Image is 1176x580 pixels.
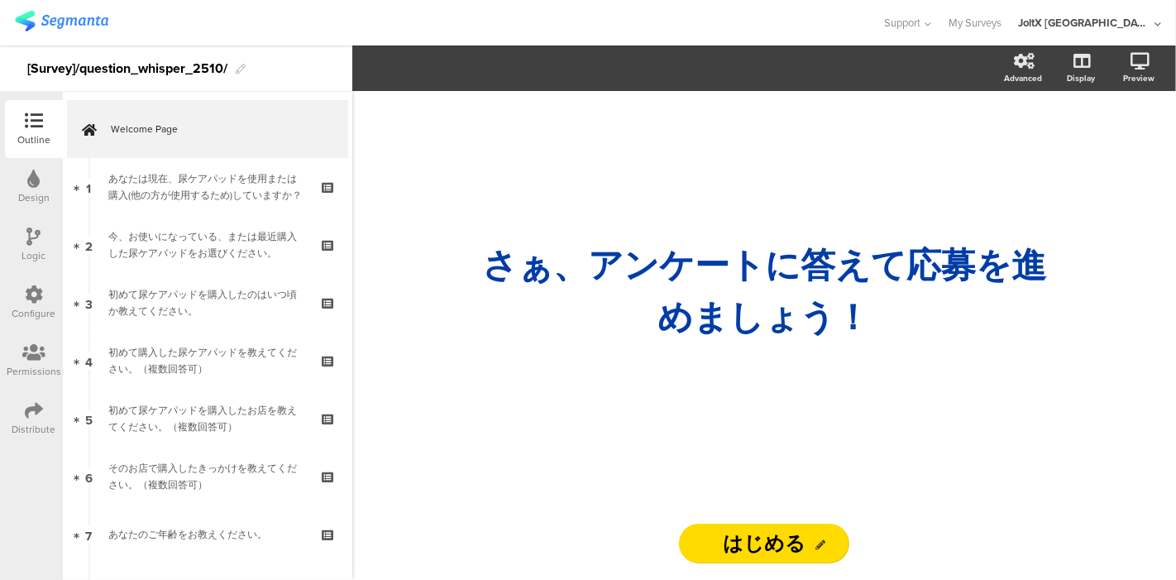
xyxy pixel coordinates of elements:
[1123,72,1154,84] div: Preview
[12,306,56,321] div: Configure
[85,352,93,370] span: 4
[108,402,306,435] div: 初めて尿ケアパッドを購入したお店を教えてください。（複数回答可）
[482,243,1046,338] strong: さぁ、ア ンケートに答えて応募を進めましょう！
[885,15,921,31] span: Support
[67,448,348,506] a: 6 そのお店で購入したきっかけを教えてください。（複数回答可）
[67,506,348,563] a: 7 あなたのご年齢をお教えください。
[1004,72,1042,84] div: Advanced
[108,526,306,543] div: あなたのご年齢をお教えください。
[111,121,323,137] span: Welcome Page
[108,228,306,261] div: 今、お使いになっている、または最近購入した尿ケアパッドをお選びください。
[87,178,92,196] span: 1
[12,422,56,437] div: Distribute
[85,236,93,254] span: 2
[1018,15,1150,31] div: JoltX [GEOGRAPHIC_DATA]
[27,55,227,82] div: [Survey]/question_whisper_2510/
[1067,72,1095,84] div: Display
[67,158,348,216] a: 1 あなたは現在、尿ケアパッドを使用または購入(他の方が使用するため)していますか？
[67,332,348,390] a: 4 初めて購入した尿ケアパッドを教えてください。（複数回答可）
[86,525,93,544] span: 7
[67,100,348,158] a: Welcome Page
[17,132,50,147] div: Outline
[85,410,93,428] span: 5
[67,390,348,448] a: 5 初めて尿ケアパッドを購入したお店を教えてください。（複数回答可）
[67,216,348,274] a: 2 今、お使いになっている、または最近購入した尿ケアパッドをお選びください。
[108,286,306,319] div: 初めて尿ケアパッドを購入したのはいつ頃か教えてください。
[108,170,306,204] div: あなたは現在、尿ケアパッドを使用または購入(他の方が使用するため)していますか？
[108,344,306,377] div: 初めて購入した尿ケアパッドを教えてください。（複数回答可）
[22,248,46,263] div: Logic
[7,364,61,379] div: Permissions
[679,524,849,563] input: Start
[15,11,108,31] img: segmanta logo
[67,274,348,332] a: 3 初めて尿ケアパッドを購入したのはいつ頃か教えてください。
[85,467,93,486] span: 6
[85,294,93,312] span: 3
[108,460,306,493] div: そのお店で購入したきっかけを教えてください。（複数回答可）
[18,190,50,205] div: Design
